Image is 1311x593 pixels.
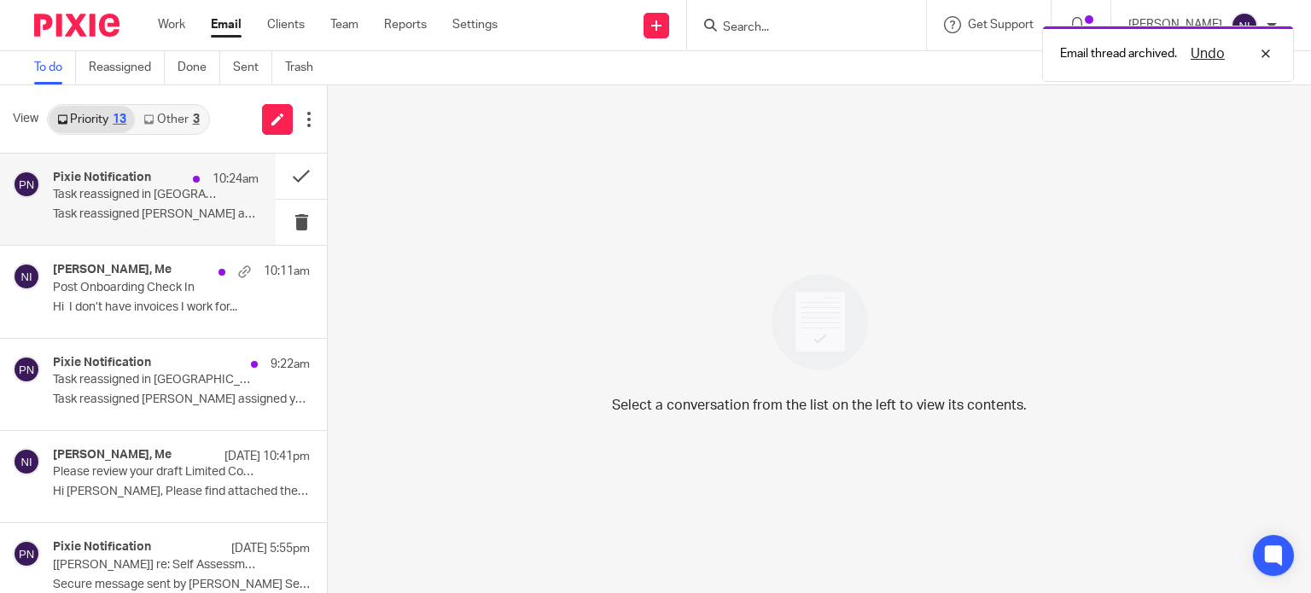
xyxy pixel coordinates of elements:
img: image [760,263,879,381]
p: Task reassigned in [GEOGRAPHIC_DATA] [53,373,259,387]
p: Task reassigned [PERSON_NAME] assigned you the... [53,207,259,222]
a: Other3 [135,106,207,133]
img: svg%3E [13,356,40,383]
a: Email [211,16,242,33]
img: Pixie [34,14,119,37]
h4: Pixie Notification [53,540,151,555]
p: Select a conversation from the list on the left to view its contents. [612,395,1027,416]
p: Secure message sent by [PERSON_NAME] Sent at... [53,578,310,592]
p: 10:11am [264,263,310,280]
p: 9:22am [271,356,310,373]
img: svg%3E [13,540,40,567]
a: Sent [233,51,272,84]
a: Priority13 [49,106,135,133]
p: 10:24am [213,171,259,188]
a: Done [178,51,220,84]
a: Settings [452,16,498,33]
p: Please review your draft Limited Company Accounts and Corporation Tax Return [53,465,259,480]
p: Post Onboarding Check In [53,281,259,295]
a: To do [34,51,76,84]
span: View [13,110,38,128]
h4: Pixie Notification [53,171,151,185]
p: Hi [PERSON_NAME], Please find attached the required... [53,485,310,499]
a: Team [330,16,358,33]
button: Undo [1186,44,1230,64]
h4: [PERSON_NAME], Me [53,263,172,277]
a: Trash [285,51,326,84]
a: Reports [384,16,427,33]
h4: Pixie Notification [53,356,151,370]
p: Task reassigned in [GEOGRAPHIC_DATA] [53,188,218,202]
div: 13 [113,113,126,125]
img: svg%3E [1231,12,1258,39]
div: 3 [193,113,200,125]
p: Email thread archived. [1060,45,1177,62]
a: Clients [267,16,305,33]
img: svg%3E [13,448,40,475]
img: svg%3E [13,263,40,290]
p: [[PERSON_NAME]] re: Self Assessment Tax Return - [DATE]-[DATE] [53,558,259,573]
p: Hi I don’t have invoices I work for... [53,300,310,315]
h4: [PERSON_NAME], Me [53,448,172,462]
p: Task reassigned [PERSON_NAME] assigned you the... [53,392,310,407]
a: Reassigned [89,51,165,84]
a: Work [158,16,185,33]
img: svg%3E [13,171,40,198]
p: [DATE] 5:55pm [231,540,310,557]
p: [DATE] 10:41pm [224,448,310,465]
